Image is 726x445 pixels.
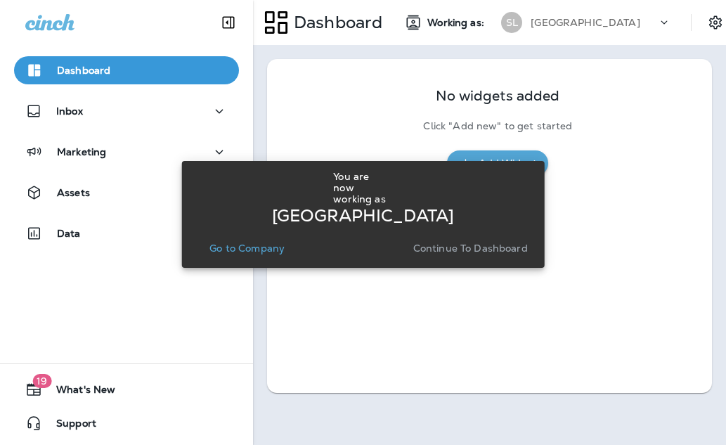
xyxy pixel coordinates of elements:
[42,418,96,434] span: Support
[57,187,90,198] p: Assets
[14,179,239,207] button: Assets
[57,228,81,239] p: Data
[408,238,533,258] button: Continue to Dashboard
[209,243,285,254] p: Go to Company
[531,17,640,28] p: [GEOGRAPHIC_DATA]
[272,210,454,221] p: [GEOGRAPHIC_DATA]
[14,375,239,404] button: 19What's New
[56,105,83,117] p: Inbox
[14,409,239,437] button: Support
[42,384,115,401] span: What's New
[14,56,239,84] button: Dashboard
[333,171,393,205] p: You are now working as
[413,243,528,254] p: Continue to Dashboard
[14,97,239,125] button: Inbox
[32,374,51,388] span: 19
[204,238,290,258] button: Go to Company
[14,138,239,166] button: Marketing
[57,65,110,76] p: Dashboard
[14,219,239,247] button: Data
[57,146,106,157] p: Marketing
